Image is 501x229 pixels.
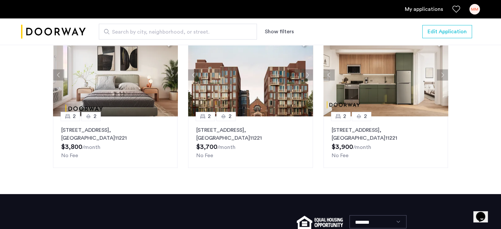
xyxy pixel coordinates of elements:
img: dc6efc1f-24ba-4395-9182-45437e21be9a_638909638448715168.png [188,33,313,116]
button: Show or hide filters [265,28,294,36]
iframe: chat widget [473,203,494,222]
span: 2 [229,112,232,120]
button: button [422,25,472,38]
a: 22[STREET_ADDRESS], [GEOGRAPHIC_DATA]11221No Fee [53,116,178,168]
button: Next apartment [437,69,448,80]
span: No Fee [332,153,348,158]
sub: /month [353,144,371,150]
span: No Fee [61,153,78,158]
a: My application [405,5,443,13]
button: Previous apartment [323,69,335,80]
button: Previous apartment [53,69,64,80]
p: [STREET_ADDRESS] 11221 [196,126,305,142]
a: Favorites [452,5,460,13]
span: $3,700 [196,143,217,150]
img: equal-housing.png [297,216,343,229]
button: Next apartment [302,69,313,80]
a: 22[STREET_ADDRESS], [GEOGRAPHIC_DATA]11221No Fee [188,116,313,168]
a: 22[STREET_ADDRESS], [GEOGRAPHIC_DATA]11221No Fee [323,116,448,168]
img: logo [21,19,86,44]
img: dc6efc1f-24ba-4395-9182-45437e21be9a_638909585237795215.png [323,33,448,116]
img: dc6efc1f-24ba-4395-9182-45437e21be9a_638909585237605364.png [53,33,178,116]
span: Search by city, neighborhood, or street. [112,28,238,36]
p: [STREET_ADDRESS] 11221 [61,126,170,142]
select: Language select [349,215,406,228]
span: 2 [343,112,346,120]
button: Previous apartment [188,69,199,80]
span: $3,900 [332,143,353,150]
span: 2 [73,112,76,120]
span: No Fee [196,153,213,158]
sub: /month [82,144,100,150]
button: Next apartment [166,69,178,80]
a: Cazamio logo [21,19,86,44]
span: 2 [94,112,97,120]
p: [STREET_ADDRESS] 11221 [332,126,440,142]
div: MM [469,4,480,14]
span: 2 [364,112,367,120]
span: Edit Application [428,28,467,36]
sub: /month [217,144,236,150]
span: $3,800 [61,143,82,150]
span: 2 [208,112,211,120]
input: Apartment Search [99,24,257,40]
